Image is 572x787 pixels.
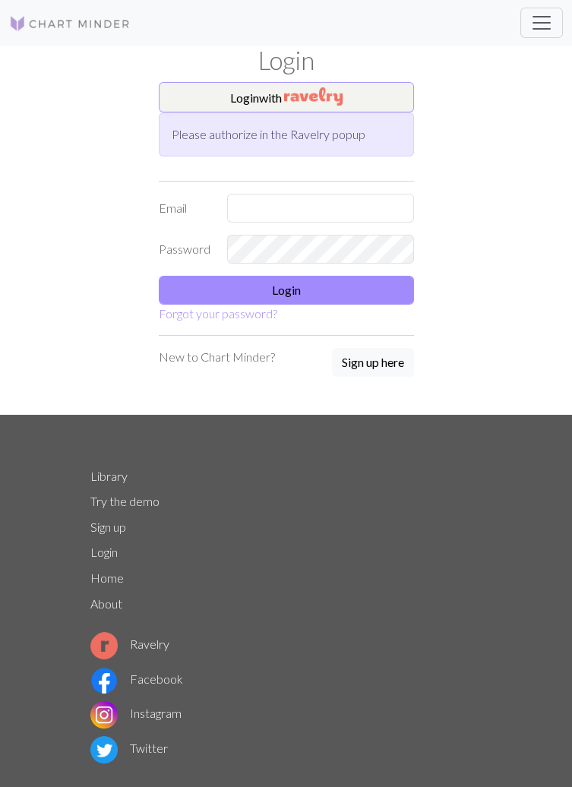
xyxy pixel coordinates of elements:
[90,520,126,534] a: Sign up
[90,741,168,755] a: Twitter
[159,112,414,156] div: Please authorize in the Ravelry popup
[90,596,122,611] a: About
[332,348,414,377] button: Sign up here
[159,306,277,321] a: Forgot your password?
[150,235,218,264] label: Password
[90,545,118,559] a: Login
[159,82,414,112] button: Loginwith
[284,87,343,106] img: Ravelry
[90,637,169,651] a: Ravelry
[150,194,218,223] label: Email
[9,14,131,33] img: Logo
[90,736,118,763] img: Twitter logo
[90,570,124,585] a: Home
[90,469,128,483] a: Library
[90,632,118,659] img: Ravelry logo
[90,667,118,694] img: Facebook logo
[332,348,414,378] a: Sign up here
[159,348,275,366] p: New to Chart Minder?
[90,672,183,686] a: Facebook
[81,46,491,76] h1: Login
[90,706,182,720] a: Instagram
[90,494,160,508] a: Try the demo
[90,701,118,729] img: Instagram logo
[159,276,414,305] button: Login
[520,8,563,38] button: Toggle navigation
